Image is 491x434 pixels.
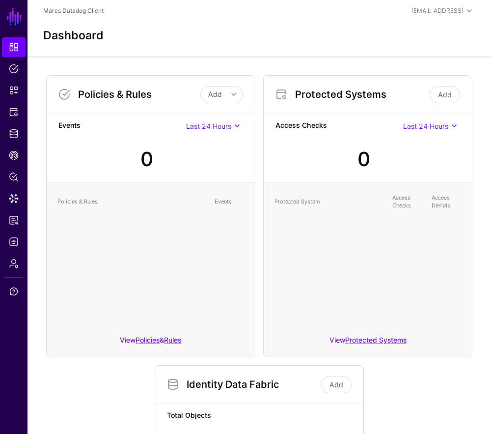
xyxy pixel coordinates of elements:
a: Policies [2,59,26,79]
a: Snippets [2,81,26,100]
a: Add [321,376,352,393]
div: 0 [357,145,370,174]
a: SGNL [6,6,23,28]
div: [EMAIL_ADDRESS] [411,6,464,15]
th: Access Denials [427,189,466,215]
h3: Protected Systems [295,88,428,100]
span: Support [9,287,19,296]
h3: Policies & Rules [78,88,200,100]
a: Marcs Datadog Client [43,7,104,14]
strong: Events [58,120,186,132]
span: CAEP Hub [9,150,19,160]
th: Access Checks [387,189,427,215]
a: Policies [136,336,160,344]
strong: Total Objects [167,410,352,422]
span: Data Lens [9,194,19,203]
span: Protected Systems [9,107,19,117]
span: Admin [9,259,19,268]
a: Logs [2,232,26,252]
span: Dashboard [9,42,19,52]
span: Snippets [9,86,19,95]
span: Identity Data Fabric [9,129,19,139]
a: Reports [2,210,26,230]
a: Rules [164,336,181,344]
strong: Access Checks [275,120,403,132]
span: Logs [9,237,19,247]
a: Data Lens [2,189,26,208]
span: Policies [9,64,19,74]
th: Policies & Rules [53,189,210,215]
a: Protected Systems [345,336,407,344]
a: Dashboard [2,37,26,57]
a: Protected Systems [2,102,26,122]
a: Identity Data Fabric [2,124,26,144]
h2: Dashboard [43,29,104,43]
th: Events [210,189,249,215]
span: Reports [9,215,19,225]
span: Last 24 Hours [186,122,231,130]
div: View [264,329,472,357]
div: View & [47,329,255,357]
span: Policy Lens [9,172,19,182]
a: Policy Lens [2,167,26,187]
a: Add [430,86,460,103]
div: 0 [140,145,153,174]
span: Add [208,90,222,98]
span: Last 24 Hours [403,122,448,130]
a: CAEP Hub [2,145,26,165]
th: Protected System [270,189,387,215]
a: Admin [2,254,26,273]
h3: Identity Data Fabric [187,378,319,390]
